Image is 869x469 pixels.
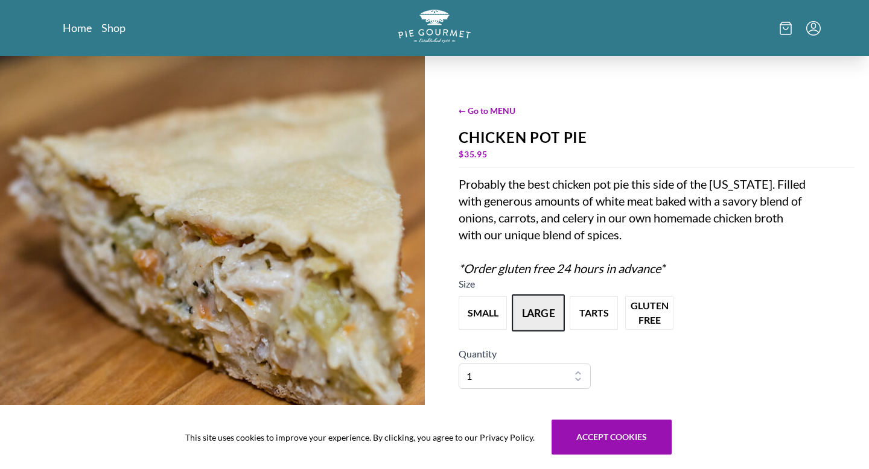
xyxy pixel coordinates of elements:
button: Variant Swatch [512,294,565,332]
span: This site uses cookies to improve your experience. By clicking, you agree to our Privacy Policy. [185,431,535,444]
select: Quantity [459,364,591,389]
a: Logo [398,10,471,46]
span: ← Go to MENU [459,104,855,117]
img: logo [398,10,471,43]
span: Quantity [459,348,497,359]
button: Menu [806,21,821,36]
a: Home [63,20,92,35]
button: Accept cookies [552,420,672,455]
a: Shop [101,20,126,35]
button: Variant Swatch [459,296,507,330]
span: Size [459,278,475,289]
div: Chicken Pot Pie [459,129,855,146]
button: Variant Swatch [625,296,673,330]
button: Variant Swatch [570,296,618,330]
em: *Order gluten free 24 hours in advance* [459,261,665,275]
div: Probably the best chicken pot pie this side of the [US_STATE]. Filled with generous amounts of wh... [459,175,806,277]
div: $ 35.95 [459,146,855,163]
